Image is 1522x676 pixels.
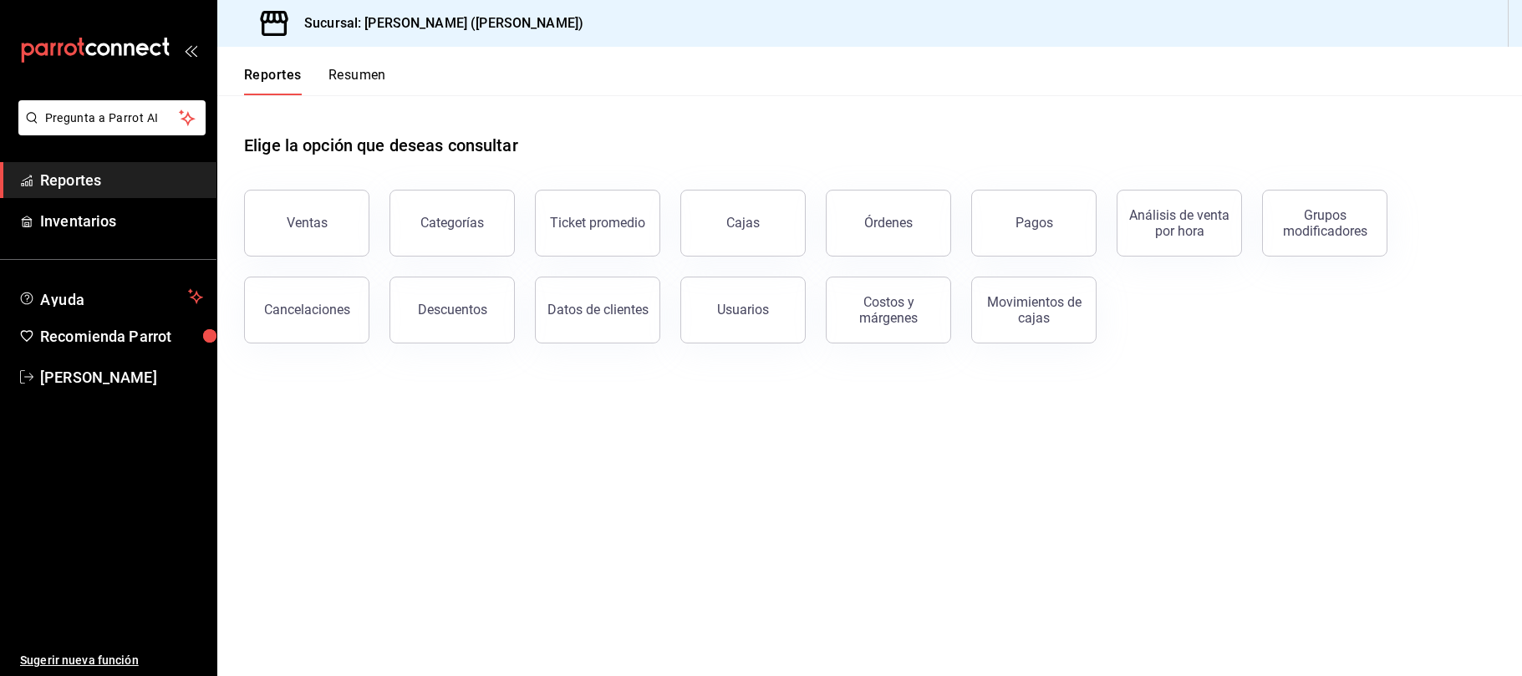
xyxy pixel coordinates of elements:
[1273,207,1377,239] div: Grupos modificadores
[264,302,350,318] div: Cancelaciones
[535,190,660,257] button: Ticket promedio
[40,210,203,232] span: Inventarios
[18,100,206,135] button: Pregunta a Parrot AI
[535,277,660,343] button: Datos de clientes
[45,109,180,127] span: Pregunta a Parrot AI
[1016,215,1053,231] div: Pagos
[420,215,484,231] div: Categorías
[184,43,197,57] button: open_drawer_menu
[547,302,649,318] div: Datos de clientes
[40,169,203,191] span: Reportes
[680,190,806,257] button: Cajas
[328,67,386,95] button: Resumen
[717,302,769,318] div: Usuarios
[244,133,518,158] h1: Elige la opción que deseas consultar
[20,652,203,669] span: Sugerir nueva función
[971,277,1097,343] button: Movimientos de cajas
[550,215,645,231] div: Ticket promedio
[244,67,386,95] div: navigation tabs
[418,302,487,318] div: Descuentos
[40,366,203,389] span: [PERSON_NAME]
[389,277,515,343] button: Descuentos
[680,277,806,343] button: Usuarios
[244,190,369,257] button: Ventas
[1128,207,1231,239] div: Análisis de venta por hora
[982,294,1086,326] div: Movimientos de cajas
[40,287,181,307] span: Ayuda
[826,190,951,257] button: Órdenes
[864,215,913,231] div: Órdenes
[726,215,760,231] div: Cajas
[1262,190,1387,257] button: Grupos modificadores
[244,277,369,343] button: Cancelaciones
[12,121,206,139] a: Pregunta a Parrot AI
[244,67,302,95] button: Reportes
[389,190,515,257] button: Categorías
[826,277,951,343] button: Costos y márgenes
[971,190,1097,257] button: Pagos
[837,294,940,326] div: Costos y márgenes
[291,13,583,33] h3: Sucursal: [PERSON_NAME] ([PERSON_NAME])
[287,215,328,231] div: Ventas
[40,325,203,348] span: Recomienda Parrot
[1117,190,1242,257] button: Análisis de venta por hora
